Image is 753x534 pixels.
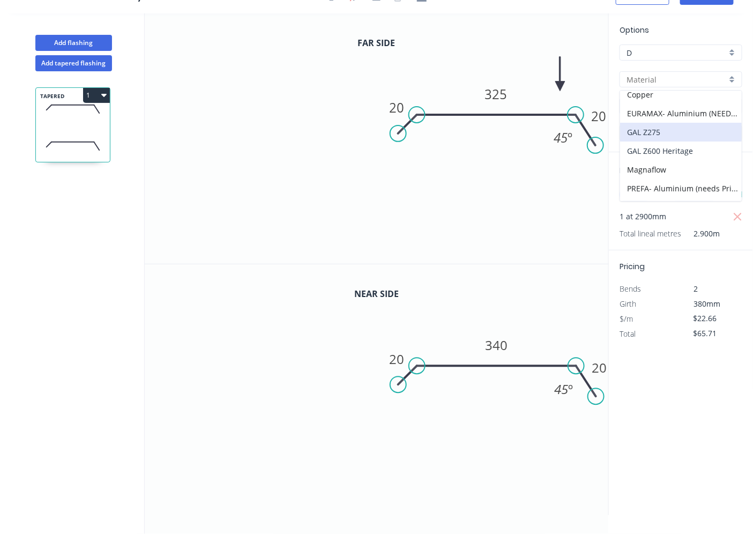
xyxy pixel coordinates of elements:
button: Add tapered flashing [35,55,112,71]
span: 380mm [694,299,721,309]
span: $/m [620,314,633,324]
div: GAL Z600 Heritage [620,142,742,160]
tspan: 20 [389,350,404,368]
svg: 0 [145,264,609,515]
tspan: º [568,129,573,146]
div: EURAMAX- Aluminium (NEEDS PRICING DONE BEFORE INVOICING) [620,104,742,123]
tspan: 20 [592,359,607,376]
span: Pricing [620,261,645,272]
tspan: 340 [485,336,508,354]
div: Magnaflow [620,160,742,179]
tspan: 325 [485,85,508,103]
div: Stainless Steel 316 [620,198,742,217]
tspan: 20 [389,99,404,117]
span: Total [620,329,636,339]
span: 2.900m [681,226,720,241]
span: Total lineal metres [620,226,681,241]
button: Add flashing [35,35,112,51]
span: 1 at 2900mm [620,209,666,224]
button: 1 [83,88,110,103]
input: Price level [627,47,727,58]
input: Material [627,74,727,85]
svg: 0 [145,13,609,264]
tspan: 20 [591,108,606,125]
span: 2 [694,284,698,294]
div: Copper [620,85,742,104]
tspan: 45 [555,380,569,398]
tspan: º [569,380,573,398]
tspan: 45 [554,129,568,146]
div: PREFA- Aluminium (needs Pricing) [620,179,742,198]
span: Options [620,25,649,35]
span: Girth [620,299,636,309]
div: GAL Z275 [620,123,742,142]
span: Bends [620,284,641,294]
